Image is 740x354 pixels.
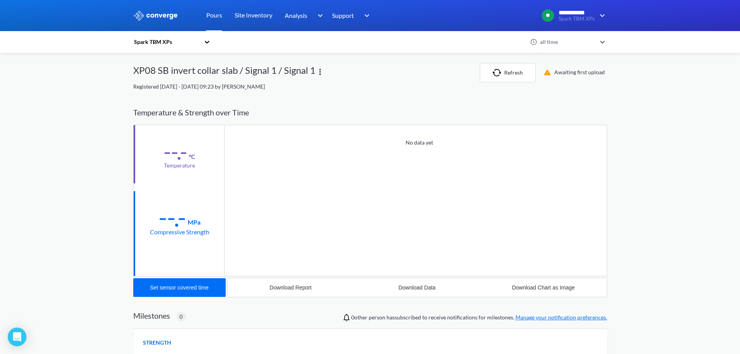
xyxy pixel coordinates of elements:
img: icon-clock.svg [530,38,537,45]
span: Spark TBM XPs [559,16,595,22]
span: Analysis [285,10,307,20]
div: XP08 SB invert collar slab / Signal 1 / Signal 1 [133,63,315,82]
span: Registered [DATE] - [DATE] 09:23 by [PERSON_NAME] [133,83,265,90]
p: No data yet [406,138,433,147]
span: person has subscribed to receive notifications for milestones. [351,313,607,322]
img: notifications-icon.svg [342,313,351,322]
img: downArrow.svg [359,11,372,20]
div: Compressive Strength [150,227,209,237]
a: Manage your notification preferences. [515,314,607,321]
div: --.- [164,142,187,161]
div: Download Data [399,284,436,291]
span: Support [332,10,354,20]
button: Download Chart as Image [480,278,606,297]
div: Open Intercom Messenger [8,328,26,346]
button: Download Data [354,278,480,297]
h2: Milestones [133,311,170,320]
div: Set sensor covered time [150,284,209,291]
div: Temperature [164,161,195,170]
span: 0 [179,312,183,321]
img: icon-refresh.svg [493,69,504,77]
img: more.svg [315,67,325,77]
div: --.- [158,208,186,227]
button: Set sensor covered time [133,278,226,297]
img: downArrow.svg [595,11,607,20]
img: downArrow.svg [312,11,325,20]
div: Download Chart as Image [512,284,575,291]
button: Download Report [228,278,354,297]
div: Download Report [270,284,312,291]
div: Temperature & Strength over Time [133,100,607,125]
button: Refresh [480,63,536,82]
img: logo_ewhite.svg [133,10,178,21]
span: STRENGTH [143,338,171,347]
div: Spark TBM XPs [133,38,200,46]
span: 0 other [351,314,367,321]
div: all time [538,38,596,46]
div: Awaiting first upload [539,68,607,77]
